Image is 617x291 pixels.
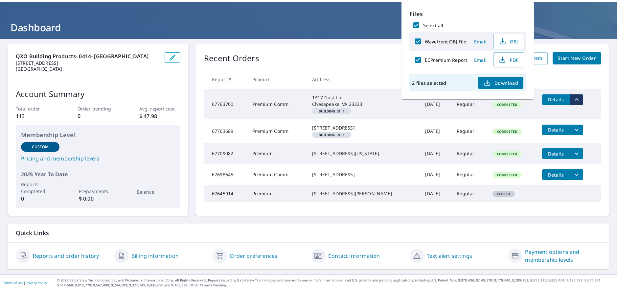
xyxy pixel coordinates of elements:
[247,70,307,89] th: Product
[493,129,521,134] span: Completed
[3,281,47,285] p: |
[312,171,415,178] div: [STREET_ADDRESS]
[427,252,472,260] a: Text alert settings
[312,125,415,131] div: [STREET_ADDRESS]
[546,172,566,178] span: Details
[247,143,307,164] td: Premium
[498,56,519,64] span: PDF
[33,252,99,260] a: Reports and order history
[478,77,523,89] button: Download
[8,21,609,34] h1: Dashboard
[315,109,349,113] span: 1
[493,173,521,177] span: Completed
[493,102,521,107] span: Completed
[319,133,340,136] em: Building ID
[131,252,179,260] a: Billing information
[16,88,180,100] p: Account Summary
[312,94,415,108] div: 1317 Gust Ln Chesapeake, VA 23323
[16,52,159,60] p: QXO Building Products- 0414- [GEOGRAPHIC_DATA]
[425,57,467,63] label: ECPremium Report
[319,109,340,113] em: Building ID
[425,38,466,45] label: Wavefront OBJ File
[451,89,487,119] td: Regular
[247,89,307,119] td: Premium Comm.
[498,37,519,45] span: OBJ
[204,70,247,89] th: Report #
[423,22,443,29] label: Select all
[542,94,570,105] button: detailsBtn-67763700
[451,119,487,143] td: Regular
[78,112,119,120] p: 0
[21,131,175,139] p: Membership Level
[328,252,380,260] a: Contact information
[409,10,526,18] p: Files
[493,152,521,156] span: Completed
[472,57,488,63] span: Email
[204,185,247,202] td: 67645914
[204,89,247,119] td: 67763700
[312,190,415,197] div: [STREET_ADDRESS][PERSON_NAME]
[420,119,451,143] td: [DATE]
[542,169,570,180] button: detailsBtn-67698645
[26,280,47,285] a: Privacy Policy
[420,143,451,164] td: [DATE]
[546,151,566,157] span: Details
[16,60,159,66] p: [STREET_ADDRESS]
[312,150,415,157] div: [STREET_ADDRESS][US_STATE]
[230,252,277,260] a: Order preferences
[570,125,583,135] button: filesDropdownBtn-67763689
[553,52,601,64] a: Start New Order
[204,143,247,164] td: 67709082
[315,133,349,136] span: 1
[137,188,175,195] p: Balance
[542,125,570,135] button: detailsBtn-67763689
[139,105,180,112] p: Avg. report cost
[204,119,247,143] td: 67763689
[542,148,570,159] button: detailsBtn-67709082
[3,280,24,285] a: Terms of Use
[451,143,487,164] td: Regular
[78,105,119,112] p: Order pending
[16,229,601,237] p: Quick Links
[420,164,451,185] td: [DATE]
[420,185,451,202] td: [DATE]
[570,94,583,105] button: filesDropdownBtn-67763700
[204,164,247,185] td: 67698645
[21,181,59,195] p: Reports Completed
[16,105,57,112] p: Total order
[21,170,175,178] p: 2025 Year To Date
[493,34,524,49] button: OBJ
[493,52,524,67] button: PDF
[16,112,57,120] p: 113
[21,195,59,203] p: 0
[412,80,446,86] p: 2 files selected
[79,195,117,203] p: $ 0.00
[451,164,487,185] td: Regular
[470,55,491,65] button: Email
[420,89,451,119] td: [DATE]
[247,119,307,143] td: Premium Comm.
[570,148,583,159] button: filesDropdownBtn-67709082
[546,127,566,133] span: Details
[470,36,491,47] button: Email
[558,54,596,62] span: Start New Order
[525,248,601,264] a: Payment options and membership levels
[493,192,514,196] span: Closed
[472,38,488,45] span: Email
[570,169,583,180] button: filesDropdownBtn-67698645
[546,96,566,103] span: Details
[247,185,307,202] td: Premium
[79,188,117,195] p: Prepayments
[204,52,259,64] p: Recent Orders
[139,112,180,120] p: $ 47.98
[16,66,159,72] p: [GEOGRAPHIC_DATA]
[247,164,307,185] td: Premium Comm.
[32,144,49,150] p: Custom
[451,185,487,202] td: Regular
[57,278,614,288] p: © 2025 Eagle View Technologies, Inc. and Pictometry International Corp. All Rights Reserved. Repo...
[483,79,518,87] span: Download
[21,155,175,162] a: Pricing and membership levels
[307,70,420,89] th: Address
